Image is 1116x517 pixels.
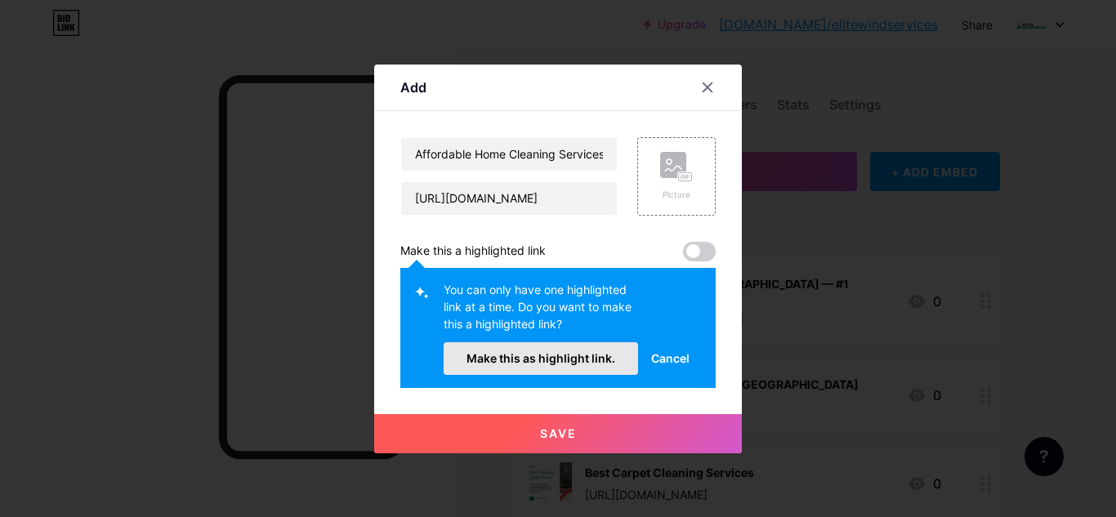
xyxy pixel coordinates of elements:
[374,414,742,453] button: Save
[400,78,426,97] div: Add
[540,426,577,440] span: Save
[444,281,638,342] div: You can only have one highlighted link at a time. Do you want to make this a highlighted link?
[444,342,638,375] button: Make this as highlight link.
[401,182,617,215] input: URL
[660,189,693,201] div: Picture
[638,342,703,375] button: Cancel
[651,350,690,367] span: Cancel
[466,351,615,365] span: Make this as highlight link.
[401,138,617,171] input: Title
[400,242,546,261] div: Make this a highlighted link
